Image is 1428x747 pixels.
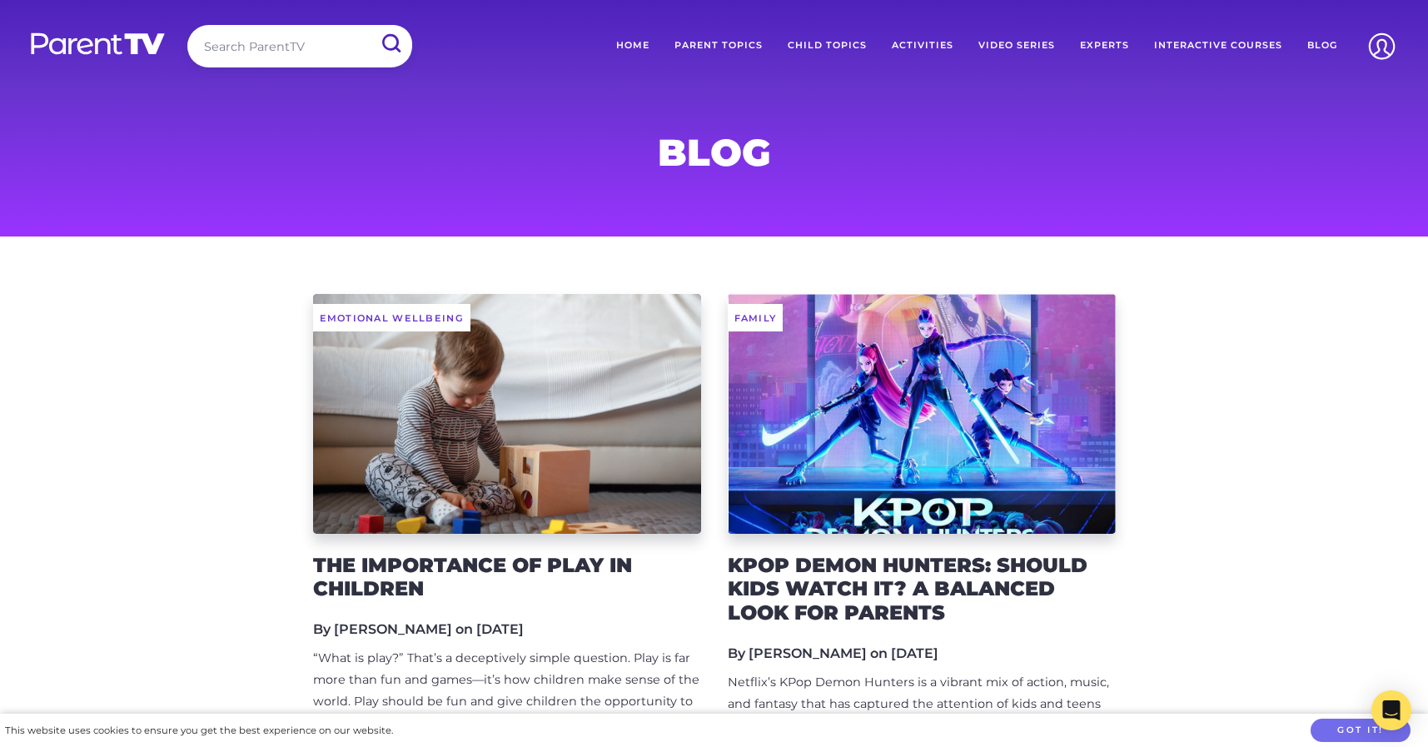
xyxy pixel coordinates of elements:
[5,722,393,740] div: This website uses cookies to ensure you get the best experience on our website.
[1295,25,1350,67] a: Blog
[662,25,775,67] a: Parent Topics
[1067,25,1142,67] a: Experts
[369,25,412,62] input: Submit
[29,32,167,56] img: parenttv-logo-white.4c85aaf.svg
[728,645,1116,661] h5: By [PERSON_NAME] on [DATE]
[728,554,1116,625] h2: KPop Demon Hunters: Should Kids Watch It? A Balanced Look for Parents
[728,304,784,331] span: Family
[1311,719,1411,743] button: Got it!
[187,25,412,67] input: Search ParentTV
[1142,25,1295,67] a: Interactive Courses
[966,25,1067,67] a: Video Series
[604,25,662,67] a: Home
[313,136,1116,169] h1: Blog
[879,25,966,67] a: Activities
[1371,690,1411,730] div: Open Intercom Messenger
[313,621,701,637] h5: By [PERSON_NAME] on [DATE]
[1361,25,1403,67] img: Account
[313,554,701,602] h2: The importance of play in children
[775,25,879,67] a: Child Topics
[313,304,470,331] span: Emotional Wellbeing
